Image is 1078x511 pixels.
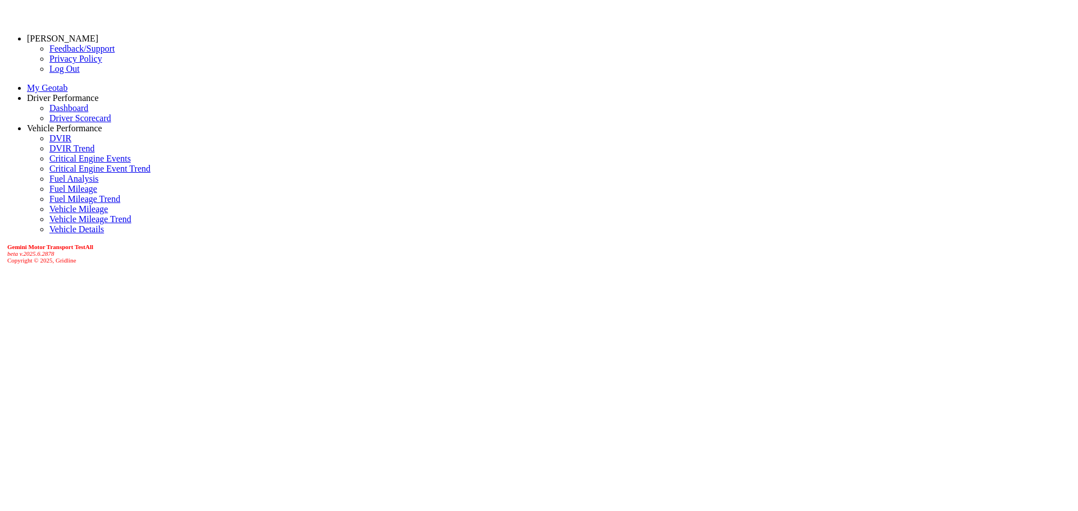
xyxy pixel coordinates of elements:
[27,34,98,43] a: [PERSON_NAME]
[49,133,71,143] a: DVIR
[49,164,150,173] a: Critical Engine Event Trend
[49,224,104,234] a: Vehicle Details
[7,250,54,257] i: beta v.2025.6.2878
[49,64,80,73] a: Log Out
[49,184,97,194] a: Fuel Mileage
[27,93,99,103] a: Driver Performance
[49,204,108,214] a: Vehicle Mileage
[49,174,99,183] a: Fuel Analysis
[7,243,93,250] b: Gemini Motor Transport TestAll
[49,144,94,153] a: DVIR Trend
[27,83,67,93] a: My Geotab
[49,44,115,53] a: Feedback/Support
[49,54,102,63] a: Privacy Policy
[49,214,131,224] a: Vehicle Mileage Trend
[49,103,88,113] a: Dashboard
[49,113,111,123] a: Driver Scorecard
[27,123,102,133] a: Vehicle Performance
[49,194,120,204] a: Fuel Mileage Trend
[49,154,131,163] a: Critical Engine Events
[7,243,1074,264] div: Copyright © 2025, Gridline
